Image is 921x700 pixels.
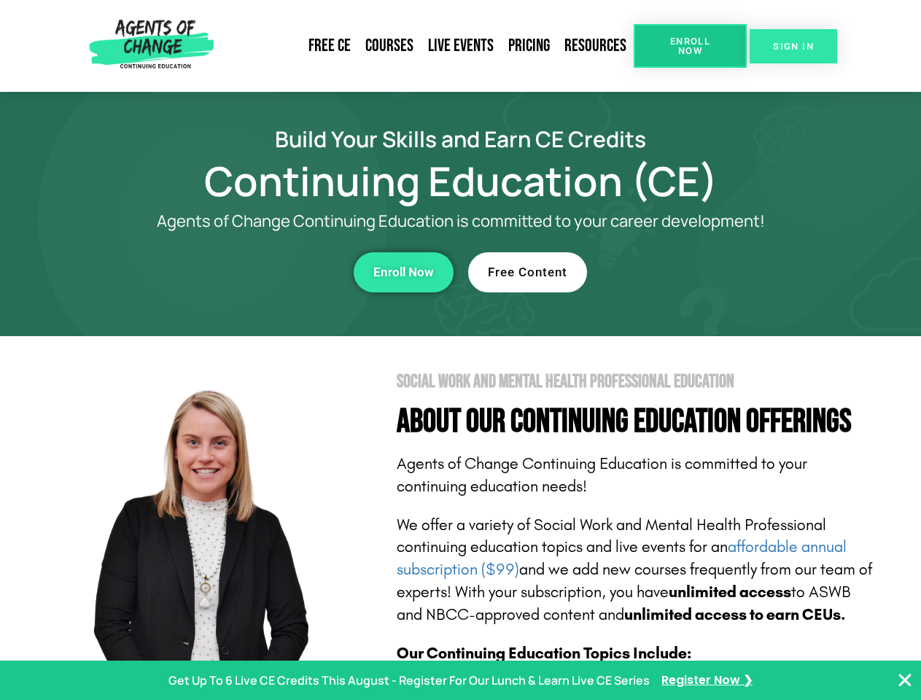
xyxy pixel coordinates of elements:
span: Enroll Now [657,36,723,55]
b: unlimited access [669,583,791,602]
nav: Menu [219,29,634,63]
a: Enroll Now [634,24,747,68]
span: Enroll Now [373,266,434,279]
a: Free Content [468,252,587,292]
a: Resources [557,29,634,63]
button: Close Banner [896,672,914,689]
a: Pricing [501,29,557,63]
h2: Build Your Skills and Earn CE Credits [45,128,877,149]
a: Register Now ❯ [661,670,753,691]
p: We offer a variety of Social Work and Mental Health Professional continuing education topics and ... [397,514,877,626]
a: Live Events [421,29,501,63]
span: SIGN IN [773,42,814,51]
h1: Continuing Education (CE) [45,164,877,198]
h2: Social Work and Mental Health Professional Education [397,373,877,391]
b: unlimited access to earn CEUs. [624,605,846,624]
p: Agents of Change Continuing Education is committed to your career development! [104,212,818,230]
h4: About Our Continuing Education Offerings [397,405,877,438]
span: Agents of Change Continuing Education is committed to your continuing education needs! [397,454,807,496]
a: Free CE [301,29,358,63]
a: Enroll Now [354,252,454,292]
p: Get Up To 6 Live CE Credits This August - Register For Our Lunch & Learn Live CE Series [168,670,650,691]
b: Our Continuing Education Topics Include: [397,644,691,663]
a: SIGN IN [750,29,837,63]
a: Courses [358,29,421,63]
span: Free Content [488,266,567,279]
